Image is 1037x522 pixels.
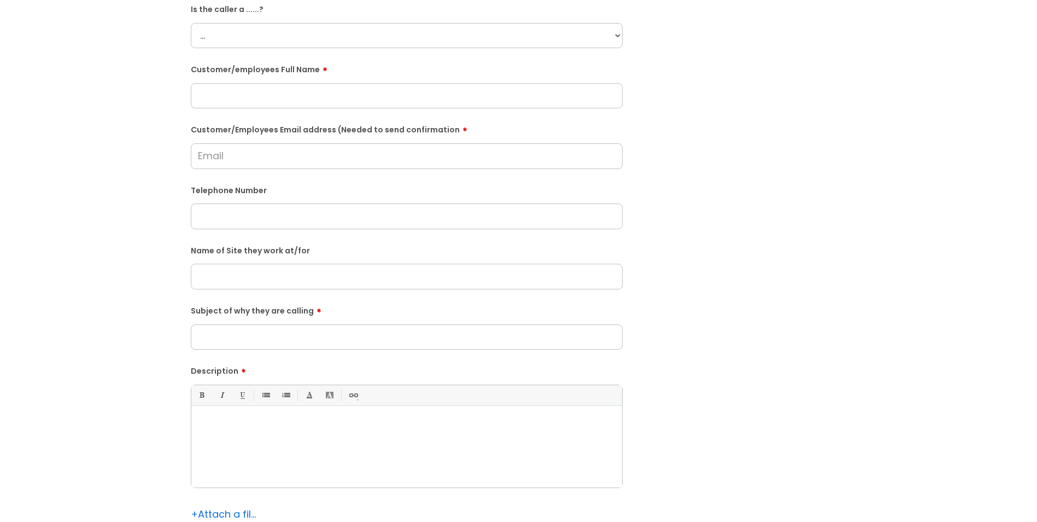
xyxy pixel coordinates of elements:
[191,507,198,521] span: +
[191,143,623,169] input: Email
[215,388,229,402] a: Italic (Ctrl-I)
[323,388,336,402] a: Back Color
[191,121,623,135] label: Customer/Employees Email address (Needed to send confirmation
[191,363,623,376] label: Description
[191,303,623,316] label: Subject of why they are calling
[195,388,208,402] a: Bold (Ctrl-B)
[191,184,623,195] label: Telephone Number
[191,61,623,74] label: Customer/employees Full Name
[235,388,249,402] a: Underline(Ctrl-U)
[191,244,623,256] label: Name of Site they work at/for
[259,388,272,402] a: • Unordered List (Ctrl-Shift-7)
[279,388,292,402] a: 1. Ordered List (Ctrl-Shift-8)
[346,388,360,402] a: Link
[302,388,316,402] a: Font Color
[191,3,623,14] label: Is the caller a ......?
